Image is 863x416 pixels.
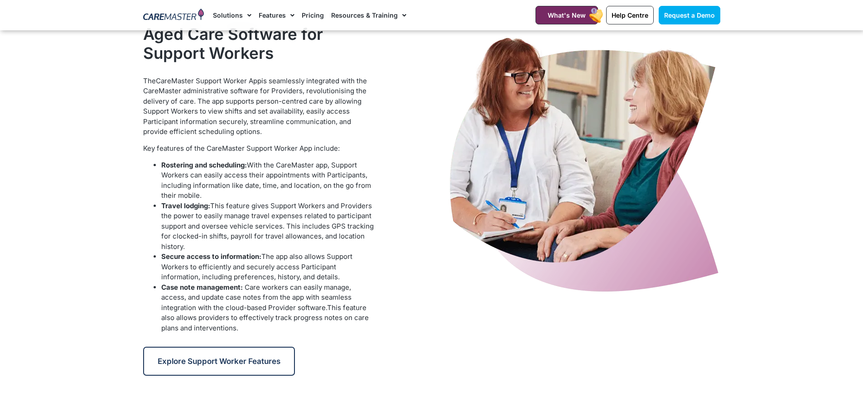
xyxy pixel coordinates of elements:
span: Care workers can easily manage, access, and update case notes from the app with seamless integrat... [161,283,352,312]
span: Explore Support Worker Features [158,357,280,366]
span: This feature gives Support Workers and Providers the power to easily manage travel expenses relat... [161,201,374,251]
p: The is seamlessly integrated with the CareMaster administrative software for Providers, revolutio... [143,76,376,137]
b: Rostering and scheduling: [161,161,247,169]
b: Travel lodging: [161,201,210,210]
a: Help Centre [606,6,654,24]
a: What's New [535,6,598,24]
span: Help Centre [612,11,648,19]
a: CareMaster Support Worker App [156,77,261,85]
b: Secure access to information: [161,252,261,261]
span: The app also allows Support Workers to efficiently and securely access Participant information, i... [161,252,352,281]
img: CareMaster Logo [143,9,204,22]
a: Request a Demo [659,6,720,24]
h2: Aged Care Software for Support Workers [143,24,376,62]
span: With the CareMaster app, Support Workers can easily access their appointments with Participants, ... [161,161,371,200]
li: This feature also allows providers to effectively track progress notes on care plans and interven... [161,282,376,334]
span: Request a Demo [664,11,715,19]
span: What's New [548,11,586,19]
a: Explore Support Worker Features [143,347,295,376]
b: Case note management: [161,283,243,292]
span: Key features of the CareMaster Support Worker App include: [143,144,340,153]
